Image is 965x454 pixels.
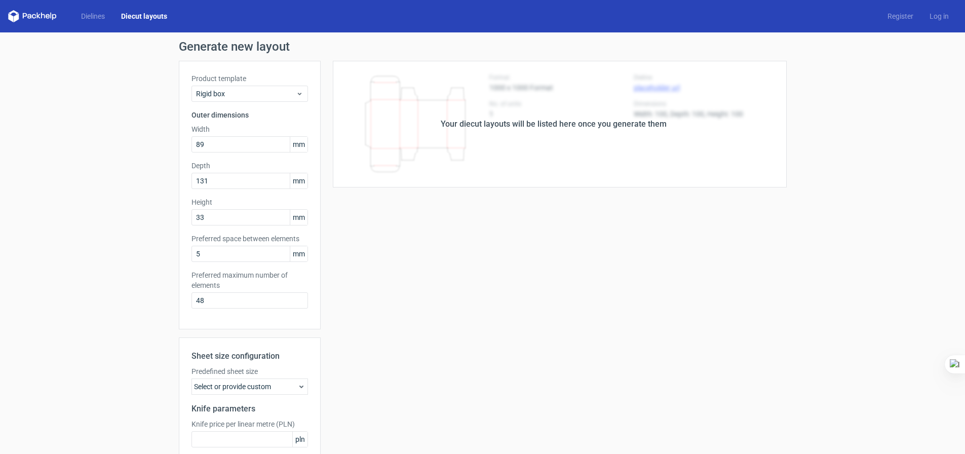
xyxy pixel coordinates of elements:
label: Preferred space between elements [191,234,308,244]
h3: Outer dimensions [191,110,308,120]
a: Log in [921,11,957,21]
label: Width [191,124,308,134]
label: Preferred maximum number of elements [191,270,308,290]
label: Knife price per linear metre (PLN) [191,419,308,429]
label: Predefined sheet size [191,366,308,376]
label: Depth [191,161,308,171]
span: mm [290,137,307,152]
a: Dielines [73,11,113,21]
div: Select or provide custom [191,379,308,395]
div: Your diecut layouts will be listed here once you generate them [441,118,667,130]
a: Register [879,11,921,21]
span: Rigid box [196,89,296,99]
h2: Sheet size configuration [191,350,308,362]
h1: Generate new layout [179,41,787,53]
span: mm [290,210,307,225]
span: mm [290,173,307,188]
label: Product template [191,73,308,84]
h2: Knife parameters [191,403,308,415]
span: pln [292,432,307,447]
a: Diecut layouts [113,11,175,21]
span: mm [290,246,307,261]
label: Height [191,197,308,207]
